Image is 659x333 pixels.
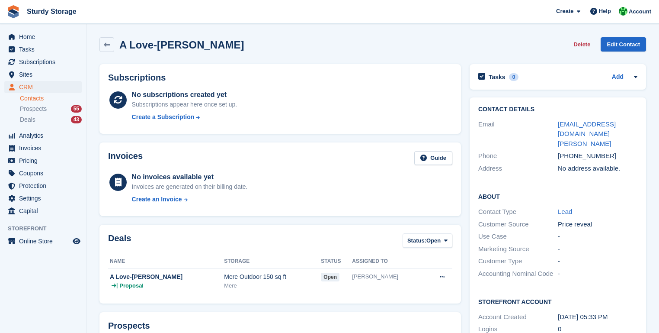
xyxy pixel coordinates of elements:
[489,73,505,81] h2: Tasks
[556,7,573,16] span: Create
[619,7,627,16] img: Simon Sturdy
[4,167,82,179] a: menu
[570,37,594,52] button: Delete
[352,255,424,268] th: Assigned to
[478,312,558,322] div: Account Created
[478,269,558,279] div: Accounting Nominal Code
[321,255,352,268] th: Status
[108,151,143,165] h2: Invoices
[119,281,144,290] span: Proposal
[558,256,637,266] div: -
[71,116,82,123] div: 43
[19,192,71,204] span: Settings
[478,207,558,217] div: Contact Type
[478,244,558,254] div: Marketing Source
[558,232,637,242] div: -
[20,115,82,124] a: Deals 43
[132,172,248,182] div: No invoices available yet
[19,129,71,142] span: Analytics
[116,281,118,290] span: |
[478,220,558,230] div: Customer Source
[108,255,224,268] th: Name
[19,155,71,167] span: Pricing
[4,155,82,167] a: menu
[7,5,20,18] img: stora-icon-8386f47178a22dfd0bd8f6a31ec36ba5ce8667c1dd55bd0f319d3a0aa187defe.svg
[71,236,82,246] a: Preview store
[478,192,637,200] h2: About
[558,164,637,174] div: No address available.
[8,224,86,233] span: Storefront
[478,164,558,174] div: Address
[629,7,651,16] span: Account
[20,116,35,124] span: Deals
[132,90,237,100] div: No subscriptions created yet
[4,205,82,217] a: menu
[558,220,637,230] div: Price reveal
[407,236,426,245] span: Status:
[558,151,637,161] div: [PHONE_NUMBER]
[19,142,71,154] span: Invoices
[4,235,82,247] a: menu
[478,297,637,306] h2: Storefront Account
[403,233,452,248] button: Status: Open
[224,255,321,268] th: Storage
[132,113,237,122] a: Create a Subscription
[4,68,82,81] a: menu
[132,195,182,204] div: Create an Invoice
[19,180,71,192] span: Protection
[4,142,82,154] a: menu
[558,269,637,279] div: -
[20,104,82,113] a: Prospects 55
[19,31,71,43] span: Home
[352,272,424,281] div: [PERSON_NAME]
[612,72,624,82] a: Add
[4,56,82,68] a: menu
[19,81,71,93] span: CRM
[23,4,80,19] a: Sturdy Storage
[478,106,637,113] h2: Contact Details
[509,73,519,81] div: 0
[321,273,339,281] span: open
[132,195,248,204] a: Create an Invoice
[19,56,71,68] span: Subscriptions
[601,37,646,52] a: Edit Contact
[4,192,82,204] a: menu
[4,129,82,142] a: menu
[119,39,244,51] h2: A Love-[PERSON_NAME]
[478,120,558,149] div: Email
[4,43,82,55] a: menu
[478,256,558,266] div: Customer Type
[426,236,441,245] span: Open
[558,312,637,322] div: [DATE] 05:33 PM
[132,113,195,122] div: Create a Subscription
[19,205,71,217] span: Capital
[4,31,82,43] a: menu
[19,43,71,55] span: Tasks
[19,167,71,179] span: Coupons
[108,73,452,83] h2: Subscriptions
[132,100,237,109] div: Subscriptions appear here once set up.
[414,151,452,165] a: Guide
[4,81,82,93] a: menu
[478,232,558,242] div: Use Case
[558,244,637,254] div: -
[108,321,150,331] h2: Prospects
[71,105,82,113] div: 55
[478,151,558,161] div: Phone
[558,208,572,215] a: Lead
[224,272,321,281] div: Mere Outdoor 150 sq ft
[20,94,82,103] a: Contacts
[558,120,616,147] a: [EMAIL_ADDRESS][DOMAIN_NAME][PERSON_NAME]
[4,180,82,192] a: menu
[132,182,248,191] div: Invoices are generated on their billing date.
[108,233,131,249] h2: Deals
[224,281,321,290] div: Mere
[19,235,71,247] span: Online Store
[20,105,47,113] span: Prospects
[19,68,71,81] span: Sites
[110,272,224,281] div: A Love-[PERSON_NAME]
[599,7,611,16] span: Help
